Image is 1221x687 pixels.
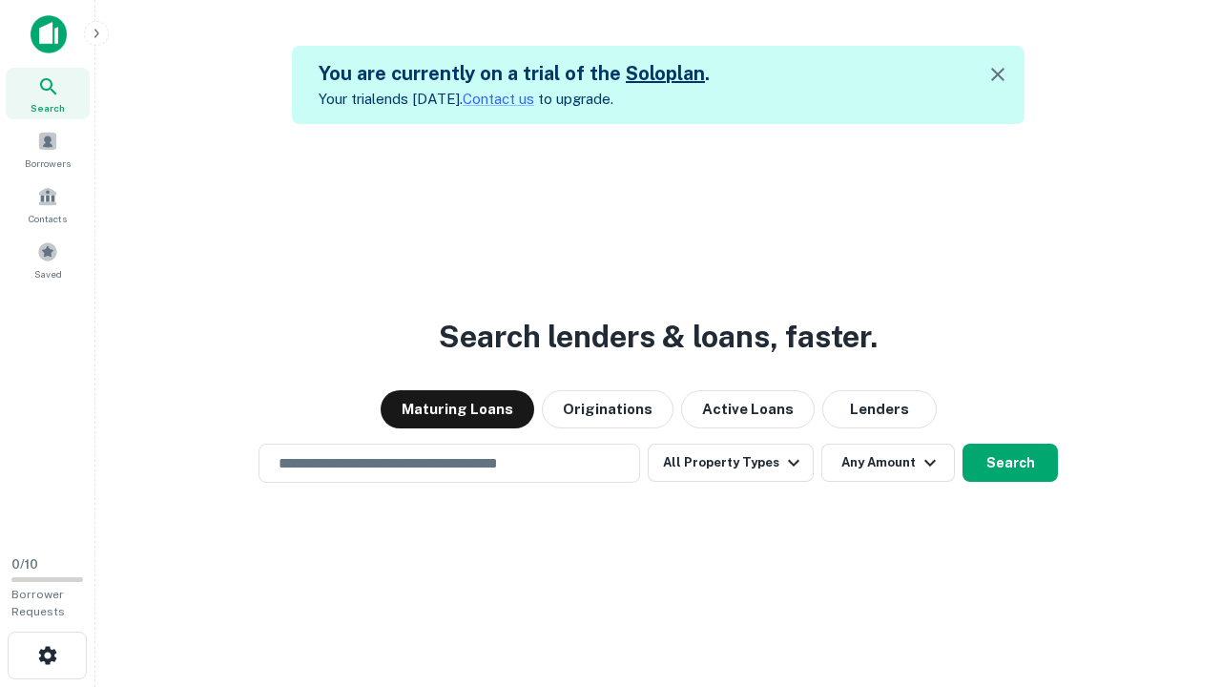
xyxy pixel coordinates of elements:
[11,588,65,618] span: Borrower Requests
[6,68,90,119] a: Search
[25,156,71,171] span: Borrowers
[821,444,955,482] button: Any Amount
[962,444,1058,482] button: Search
[681,390,815,428] button: Active Loans
[626,62,705,85] a: Soloplan
[29,211,67,226] span: Contacts
[381,390,534,428] button: Maturing Loans
[11,557,38,572] span: 0 / 10
[31,100,65,115] span: Search
[1126,534,1221,626] iframe: Chat Widget
[463,91,534,107] a: Contact us
[34,266,62,281] span: Saved
[648,444,814,482] button: All Property Types
[319,88,710,111] p: Your trial ends [DATE]. to upgrade.
[6,123,90,175] a: Borrowers
[31,15,67,53] img: capitalize-icon.png
[822,390,937,428] button: Lenders
[6,234,90,285] a: Saved
[319,59,710,88] h5: You are currently on a trial of the .
[6,178,90,230] a: Contacts
[439,314,878,360] h3: Search lenders & loans, faster.
[542,390,673,428] button: Originations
